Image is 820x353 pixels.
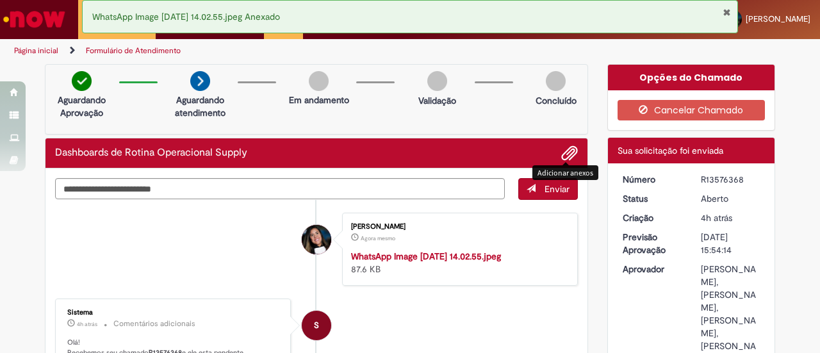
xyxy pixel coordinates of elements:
p: Concluído [536,94,577,107]
small: Comentários adicionais [113,318,195,329]
span: S [314,310,319,341]
p: Aguardando Aprovação [51,94,113,119]
span: Sua solicitação foi enviada [618,145,723,156]
img: img-circle-grey.png [309,71,329,91]
p: Em andamento [289,94,349,106]
textarea: Digite sua mensagem aqui... [55,178,505,199]
span: [PERSON_NAME] [746,13,810,24]
span: WhatsApp Image [DATE] 14.02.55.jpeg Anexado [92,11,280,22]
dt: Criação [613,211,692,224]
div: 29/09/2025 11:54:14 [701,211,760,224]
a: WhatsApp Image [DATE] 14.02.55.jpeg [351,250,501,262]
img: ServiceNow [1,6,67,32]
div: [PERSON_NAME] [351,223,564,231]
img: check-circle-green.png [72,71,92,91]
a: Formulário de Atendimento [86,45,181,56]
div: R13576368 [701,173,760,186]
div: Adicionar anexos [532,165,598,180]
p: Aguardando atendimento [169,94,231,119]
img: arrow-next.png [190,71,210,91]
span: Agora mesmo [361,234,395,242]
button: Enviar [518,178,578,200]
img: img-circle-grey.png [546,71,566,91]
div: Sistema [67,309,281,316]
button: Cancelar Chamado [618,100,766,120]
div: Aberto [701,192,760,205]
div: System [302,311,331,340]
span: Enviar [545,183,570,195]
span: 4h atrás [701,212,732,224]
button: Fechar Notificação [723,7,731,17]
div: Opções do Chamado [608,65,775,90]
dt: Status [613,192,692,205]
div: 87.6 KB [351,250,564,275]
div: Caroline da Silva Fernandes [302,225,331,254]
img: img-circle-grey.png [427,71,447,91]
h2: Dashboards de Rotina Operacional Supply Histórico de tíquete [55,147,247,159]
dt: Aprovador [613,263,692,275]
time: 29/09/2025 11:54:14 [701,212,732,224]
span: 4h atrás [77,320,97,328]
dt: Número [613,173,692,186]
dt: Previsão Aprovação [613,231,692,256]
a: Página inicial [14,45,58,56]
button: Adicionar anexos [561,145,578,161]
div: [DATE] 15:54:14 [701,231,760,256]
p: Validação [418,94,456,107]
ul: Trilhas de página [10,39,537,63]
time: 29/09/2025 11:54:28 [77,320,97,328]
time: 29/09/2025 16:02:49 [361,234,395,242]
